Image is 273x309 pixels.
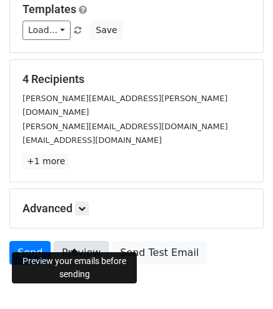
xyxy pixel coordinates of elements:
a: Send [9,241,51,265]
small: [PERSON_NAME][EMAIL_ADDRESS][DOMAIN_NAME] [22,122,228,131]
h5: Advanced [22,202,251,215]
small: [EMAIL_ADDRESS][DOMAIN_NAME] [22,135,162,145]
a: Send Test Email [112,241,207,265]
a: Templates [22,2,76,16]
small: [PERSON_NAME][EMAIL_ADDRESS][PERSON_NAME][DOMAIN_NAME] [22,94,227,117]
iframe: Chat Widget [211,249,273,309]
a: Load... [22,21,71,40]
button: Save [90,21,122,40]
h5: 4 Recipients [22,72,251,86]
a: +1 more [22,154,69,169]
div: Preview your emails before sending [12,252,137,283]
a: Preview [54,241,109,265]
